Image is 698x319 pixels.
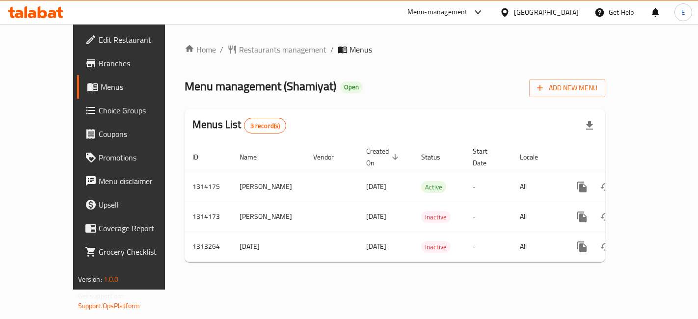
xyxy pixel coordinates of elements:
td: [PERSON_NAME] [232,172,305,202]
a: Grocery Checklist [77,240,189,264]
span: Name [240,151,269,163]
span: Grocery Checklist [99,246,182,258]
span: Menu management ( Shamiyat ) [185,75,336,97]
a: Edit Restaurant [77,28,189,52]
nav: breadcrumb [185,44,605,55]
a: Promotions [77,146,189,169]
span: Inactive [421,241,451,253]
th: Actions [563,142,672,172]
a: Restaurants management [227,44,326,55]
div: Total records count [244,118,287,133]
span: Get support on: [78,290,123,302]
td: All [512,232,563,262]
span: Coupons [99,128,182,140]
a: Branches [77,52,189,75]
button: Change Status [594,175,617,199]
span: [DATE] [366,240,386,253]
a: Home [185,44,216,55]
span: Version: [78,273,102,286]
button: more [570,175,594,199]
div: Menu-management [407,6,468,18]
span: Upsell [99,199,182,211]
div: [GEOGRAPHIC_DATA] [514,7,579,18]
span: Add New Menu [537,82,597,94]
span: E [681,7,685,18]
span: Restaurants management [239,44,326,55]
a: Menus [77,75,189,99]
span: 3 record(s) [244,121,286,131]
td: 1314173 [185,202,232,232]
span: ID [192,151,211,163]
button: Add New Menu [529,79,605,97]
span: [DATE] [366,210,386,223]
div: Active [421,181,446,193]
li: / [330,44,334,55]
span: Menu disclaimer [99,175,182,187]
button: more [570,205,594,229]
span: Status [421,151,453,163]
span: Locale [520,151,551,163]
span: Active [421,182,446,193]
a: Coupons [77,122,189,146]
span: Branches [99,57,182,69]
td: - [465,172,512,202]
span: Menus [349,44,372,55]
td: 1314175 [185,172,232,202]
td: 1313264 [185,232,232,262]
span: Open [340,83,363,91]
span: Menus [101,81,182,93]
td: All [512,172,563,202]
span: Start Date [473,145,500,169]
span: Inactive [421,212,451,223]
a: Upsell [77,193,189,216]
a: Choice Groups [77,99,189,122]
table: enhanced table [185,142,672,262]
span: Coverage Report [99,222,182,234]
span: 1.0.0 [104,273,119,286]
td: [PERSON_NAME] [232,202,305,232]
td: [DATE] [232,232,305,262]
button: Change Status [594,205,617,229]
span: [DATE] [366,180,386,193]
td: - [465,202,512,232]
td: All [512,202,563,232]
span: Created On [366,145,402,169]
button: Change Status [594,235,617,259]
a: Support.OpsPlatform [78,299,140,312]
a: Coverage Report [77,216,189,240]
div: Export file [578,114,601,137]
span: Edit Restaurant [99,34,182,46]
div: Open [340,81,363,93]
button: more [570,235,594,259]
a: Menu disclaimer [77,169,189,193]
span: Promotions [99,152,182,163]
span: Choice Groups [99,105,182,116]
li: / [220,44,223,55]
td: - [465,232,512,262]
h2: Menus List [192,117,286,133]
span: Vendor [313,151,347,163]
